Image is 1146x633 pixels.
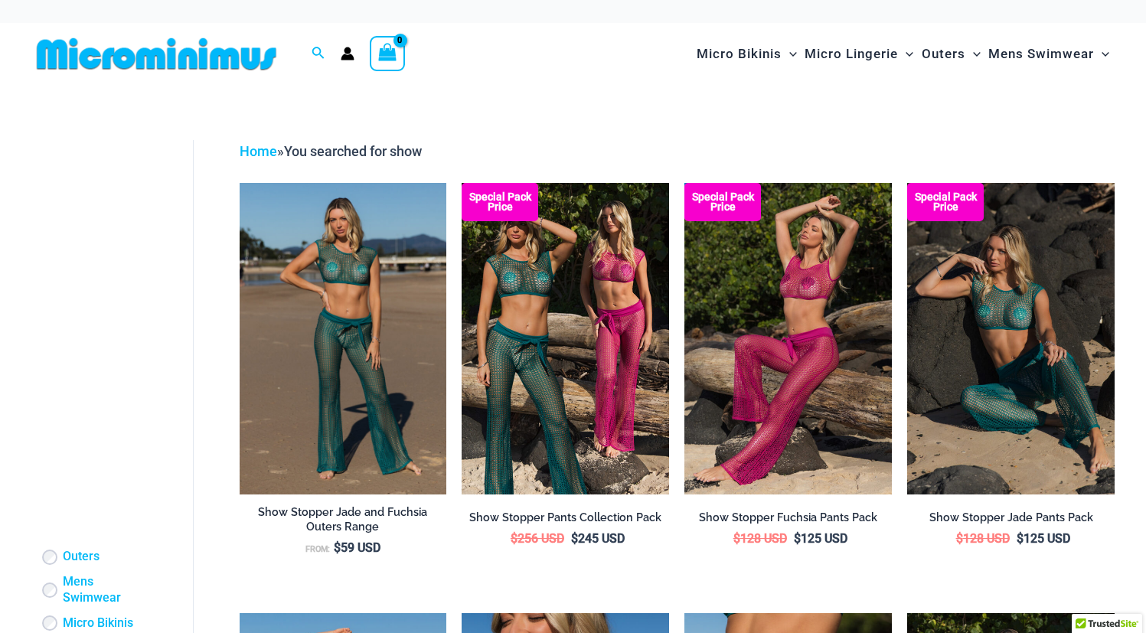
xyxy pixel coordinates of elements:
img: Show Stopper Fuchsia 366 Top 5007 pants 05v2 [684,183,892,494]
a: OutersMenu ToggleMenu Toggle [918,31,984,77]
img: Collection Pack (6) [462,183,669,494]
a: Show Stopper Fuchsia Pants Pack [684,511,892,530]
a: Show Stopper Jade and Fuchsia Outers Range [240,505,447,540]
a: Show Stopper Pants Collection Pack [462,511,669,530]
a: Mens SwimwearMenu ToggleMenu Toggle [984,31,1113,77]
span: $ [511,531,517,546]
span: $ [571,531,578,546]
bdi: 128 USD [956,531,1010,546]
bdi: 125 USD [794,531,847,546]
a: Micro LingerieMenu ToggleMenu Toggle [801,31,917,77]
h2: Show Stopper Jade and Fuchsia Outers Range [240,505,447,533]
span: Menu Toggle [1094,34,1109,73]
a: Show Stopper Jade 366 Top 5007 pants 03Show Stopper Fuchsia 366 Top 5007 pants 03Show Stopper Fuc... [240,183,447,494]
a: View Shopping Cart, empty [370,36,405,71]
h2: Show Stopper Fuchsia Pants Pack [684,511,892,525]
b: Special Pack Price [684,192,761,212]
a: Show Stopper Jade Pants Pack [907,511,1115,530]
span: Menu Toggle [898,34,913,73]
h2: Show Stopper Jade Pants Pack [907,511,1115,525]
span: $ [794,531,801,546]
h2: Show Stopper Pants Collection Pack [462,511,669,525]
span: You searched for show [284,143,422,159]
iframe: TrustedSite Certified [38,128,176,434]
span: Micro Bikinis [697,34,782,73]
span: Mens Swimwear [988,34,1094,73]
bdi: 128 USD [733,531,787,546]
span: $ [956,531,963,546]
img: MM SHOP LOGO FLAT [31,37,282,71]
span: » [240,143,422,159]
bdi: 245 USD [571,531,625,546]
a: Account icon link [341,47,354,60]
nav: Site Navigation [691,28,1115,80]
img: Show Stopper Jade 366 Top 5007 pants 08 [907,183,1115,494]
b: Special Pack Price [907,192,984,212]
a: Outers [63,549,100,565]
span: $ [334,540,341,555]
a: Collection Pack (6) Collection Pack BCollection Pack B [462,183,669,494]
a: Search icon link [312,44,325,64]
span: Menu Toggle [782,34,797,73]
bdi: 59 USD [334,540,380,555]
a: Micro BikinisMenu ToggleMenu Toggle [693,31,801,77]
span: Menu Toggle [965,34,981,73]
b: Special Pack Price [462,192,538,212]
a: Show Stopper Jade 366 Top 5007 pants 08 Show Stopper Jade 366 Top 5007 pants 05Show Stopper Jade ... [907,183,1115,494]
img: Show Stopper Jade 366 Top 5007 pants 03 [240,183,447,494]
span: $ [733,531,740,546]
bdi: 256 USD [511,531,564,546]
span: Outers [922,34,965,73]
a: Micro Bikinis [63,615,133,631]
bdi: 125 USD [1017,531,1070,546]
span: Micro Lingerie [805,34,898,73]
a: Show Stopper Fuchsia 366 Top 5007 pants 05v2 Show Stopper Fuchsia 366 Top 5007 pants 04Show Stopp... [684,183,892,494]
span: $ [1017,531,1024,546]
a: Mens Swimwear [63,574,136,606]
a: Home [240,143,277,159]
span: From: [305,544,330,554]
